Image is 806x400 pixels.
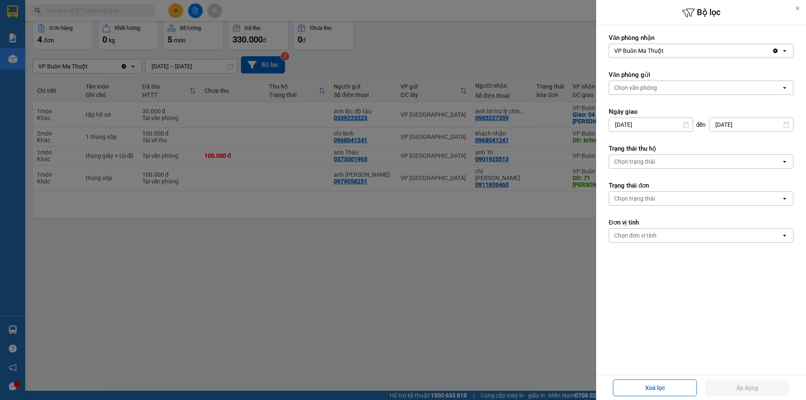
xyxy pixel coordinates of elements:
[781,158,788,165] svg: open
[772,47,779,54] svg: Clear value
[665,47,665,55] input: Selected VP Buôn Ma Thuột.
[614,84,657,92] div: Chọn văn phòng
[596,6,806,19] h6: Bộ lọc
[781,195,788,202] svg: open
[609,107,793,116] label: Ngày giao
[609,218,793,227] label: Đơn vị tính
[614,157,655,166] div: Chọn trạng thái
[781,232,788,239] svg: open
[613,379,697,396] button: Xoá lọc
[614,47,664,55] div: VP Buôn Ma Thuột
[609,181,793,190] label: Trạng thái đơn
[609,34,793,42] label: Văn phòng nhận
[781,47,788,54] svg: open
[709,118,793,131] input: Select a date.
[705,379,789,396] button: Áp dụng
[696,120,706,129] span: đến
[609,144,793,153] label: Trạng thái thu hộ
[614,231,657,240] div: Chọn đơn vị tính
[609,71,793,79] label: Văn phòng gửi
[781,84,788,91] svg: open
[614,194,655,203] div: Chọn trạng thái
[609,118,693,131] input: Select a date.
